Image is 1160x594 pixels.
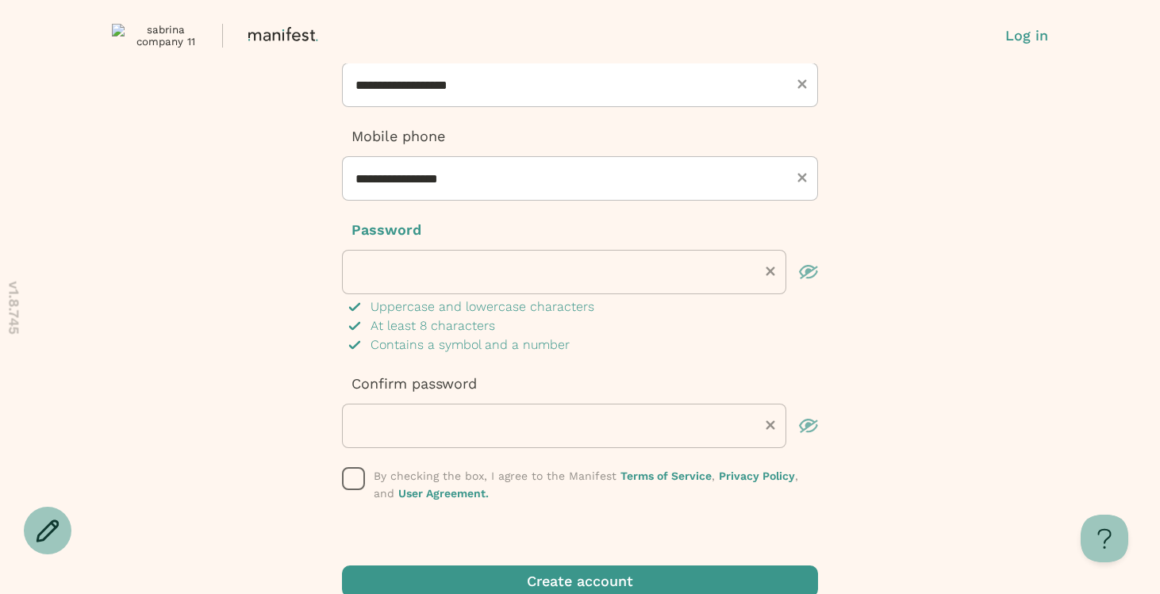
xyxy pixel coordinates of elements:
a: User Agreement. [398,487,489,500]
p: Confirm password [342,374,818,394]
span: By checking the box, I agree to the Manifest , , and [374,469,798,500]
p: Mobile phone [342,126,818,147]
p: v 1.8.745 [4,281,25,334]
p: Uppercase and lowercase characters [371,297,594,316]
a: Terms of Service [620,469,712,482]
p: Contains a symbol and a number [371,335,570,354]
img: sabrina company 11 [112,24,206,48]
p: Password [342,220,818,240]
iframe: Toggle Customer Support [1081,515,1128,562]
a: Privacy Policy [719,469,795,482]
button: Log in [1005,25,1048,46]
p: At least 8 characters [371,316,495,335]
